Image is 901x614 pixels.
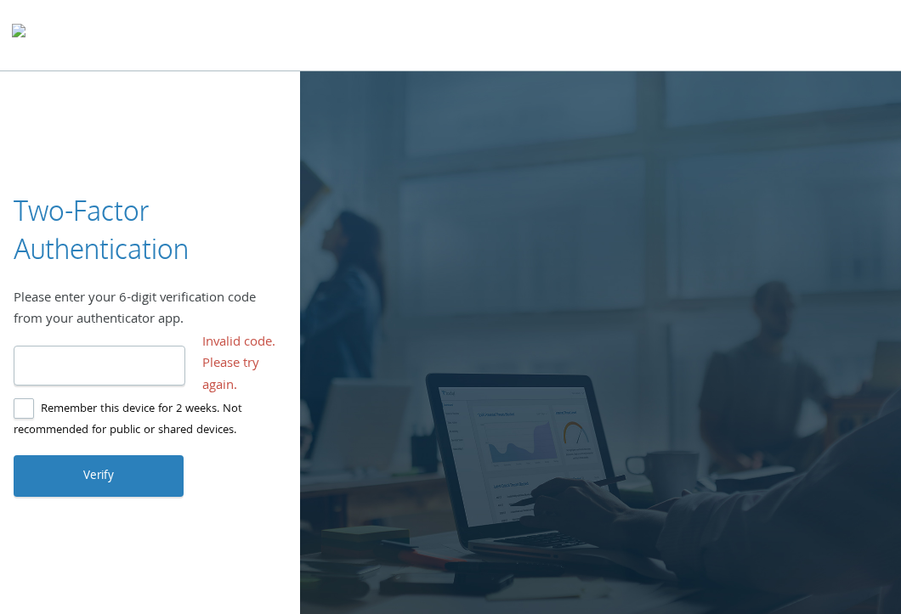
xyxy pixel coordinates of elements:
h3: Two-Factor Authentication [14,192,286,268]
button: Verify [14,455,184,496]
img: todyl-logo-dark.svg [12,18,25,52]
span: Invalid code. Please try again. [202,333,286,398]
div: Please enter your 6-digit verification code from your authenticator app. [14,289,286,332]
label: Remember this device for 2 weeks. Not recommended for public or shared devices. [14,399,273,442]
